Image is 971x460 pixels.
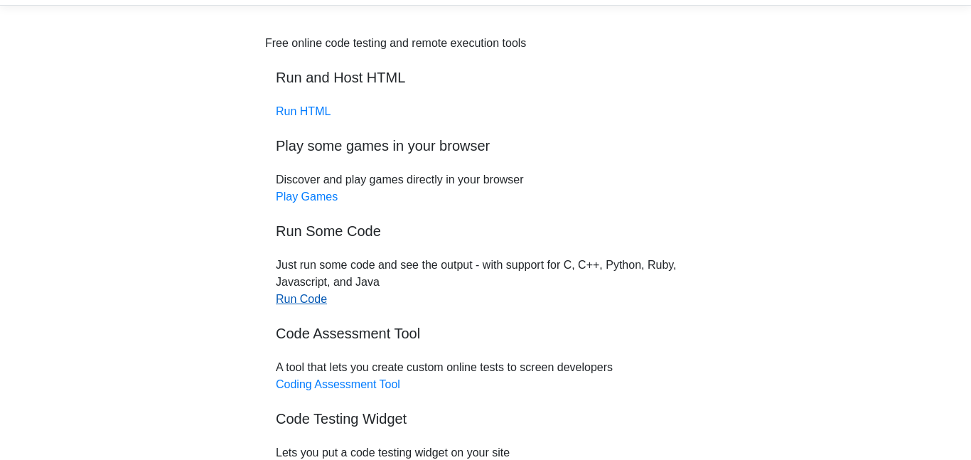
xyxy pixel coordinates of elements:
[276,378,400,390] a: Coding Assessment Tool
[276,69,695,86] h5: Run and Host HTML
[276,105,331,117] a: Run HTML
[276,191,338,203] a: Play Games
[276,293,327,305] a: Run Code
[276,325,695,342] h5: Code Assessment Tool
[276,137,695,154] h5: Play some games in your browser
[276,223,695,240] h5: Run Some Code
[276,410,695,427] h5: Code Testing Widget
[265,35,526,52] div: Free online code testing and remote execution tools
